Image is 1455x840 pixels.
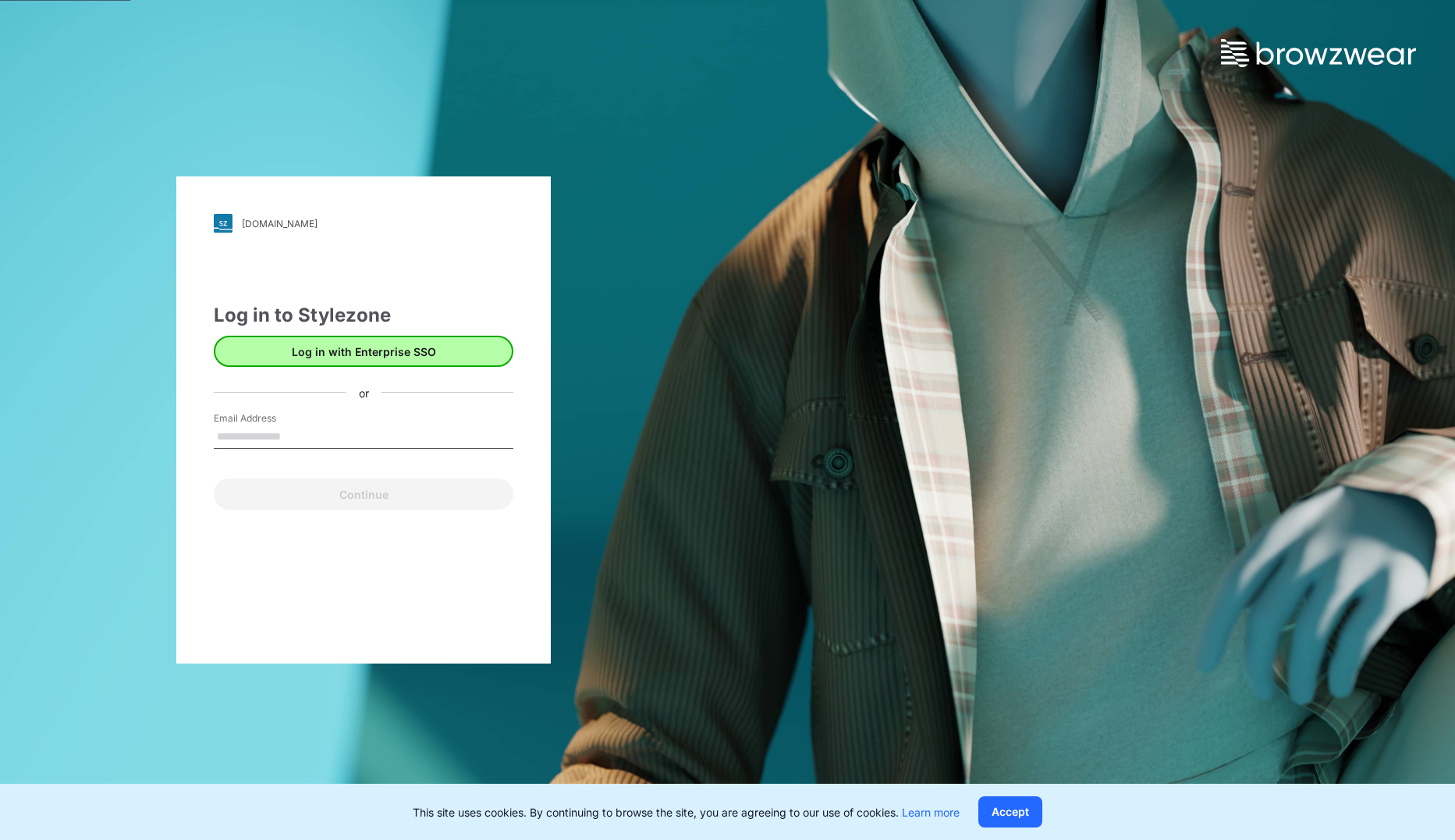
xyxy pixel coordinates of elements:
[902,806,960,819] a: Learn more
[214,214,513,233] a: [DOMAIN_NAME]
[214,411,323,425] label: Email Address
[242,218,318,230] div: [DOMAIN_NAME]
[413,804,960,820] p: This site uses cookies. By continuing to browse the site, you are agreeing to our use of cookies.
[1221,39,1416,67] img: browzwear-logo.73288ffb.svg
[214,336,513,367] button: Log in with Enterprise SSO
[346,384,381,400] div: or
[214,301,513,329] div: Log in to Stylezone
[214,214,232,233] img: svg+xml;base64,PHN2ZyB3aWR0aD0iMjgiIGhlaWdodD0iMjgiIHZpZXdCb3g9IjAgMCAyOCAyOCIgZmlsbD0ibm9uZSIgeG...
[978,796,1042,828] button: Accept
